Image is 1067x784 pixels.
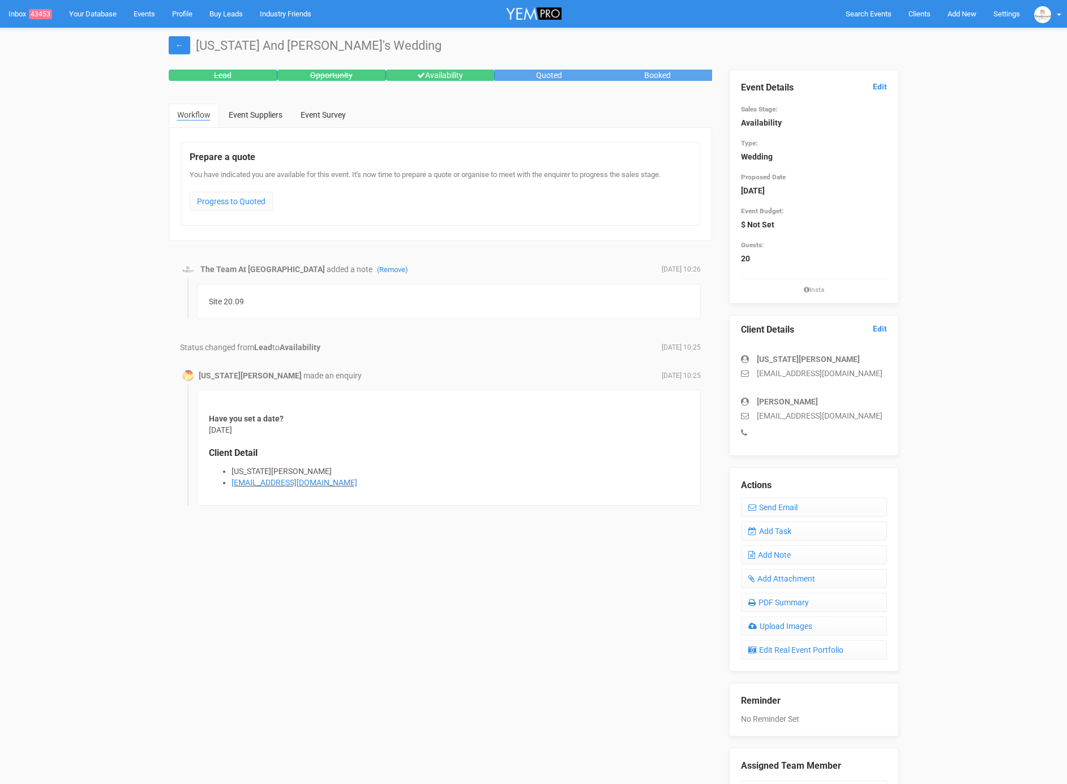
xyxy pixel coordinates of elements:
[909,10,931,18] span: Clients
[1034,6,1051,23] img: BGLogo.jpg
[169,36,190,54] a: ←
[180,343,320,352] span: Status changed from to
[190,192,273,211] a: Progress to Quoted
[873,81,887,92] a: Edit
[232,466,689,477] li: [US_STATE][PERSON_NAME]
[303,371,362,380] span: made an enquiry
[662,265,701,274] span: [DATE] 10:26
[280,343,320,352] strong: Availability
[495,70,603,81] div: Quoted
[741,173,786,181] small: Proposed Date
[741,569,887,588] a: Add Attachment
[182,264,194,275] img: BGLogo.jpg
[254,343,272,352] strong: Lead
[209,414,284,423] strong: Have you set a date?
[169,104,219,127] a: Workflow
[327,265,408,274] span: added a note
[741,760,887,773] legend: Assigned Team Member
[948,10,976,18] span: Add New
[197,284,701,319] div: Site 20.09
[741,479,887,492] legend: Actions
[182,370,194,381] img: Profile Image
[741,139,757,147] small: Type:
[190,151,691,164] legend: Prepare a quote
[741,81,887,94] legend: Event Details
[209,447,689,460] legend: Client Detail
[199,371,302,380] strong: [US_STATE][PERSON_NAME]
[741,241,764,249] small: Guests:
[662,343,701,352] span: [DATE] 10:25
[741,207,783,215] small: Event Budget:
[741,410,887,421] p: [EMAIL_ADDRESS][DOMAIN_NAME]
[757,397,818,406] strong: [PERSON_NAME]
[741,498,887,517] a: Send Email
[220,104,291,126] a: Event Suppliers
[741,683,887,725] div: No Reminder Set
[377,265,408,274] a: (Remove)
[292,104,354,126] a: Event Survey
[603,70,712,81] div: Booked
[169,70,277,81] div: Lead
[197,390,701,506] div: [DATE]
[741,186,765,195] strong: [DATE]
[741,254,750,263] strong: 20
[277,70,386,81] div: Opportunity
[232,478,357,487] a: [EMAIL_ADDRESS][DOMAIN_NAME]
[29,9,52,19] span: 43453
[169,39,899,53] h1: [US_STATE] And [PERSON_NAME]'s Wedding
[741,522,887,541] a: Add Task
[741,545,887,565] a: Add Note
[741,368,887,379] p: [EMAIL_ADDRESS][DOMAIN_NAME]
[662,371,701,381] span: [DATE] 10:25
[741,593,887,612] a: PDF Summary
[200,265,325,274] strong: The Team At [GEOGRAPHIC_DATA]
[741,617,887,636] a: Upload Images
[741,105,777,113] small: Sales Stage:
[190,170,691,217] div: You have indicated you are available for this event. It's now time to prepare a quote or organise...
[741,285,887,295] small: Insta
[873,324,887,334] a: Edit
[741,118,782,127] strong: Availability
[741,695,887,708] legend: Reminder
[741,640,887,660] a: Edit Real Event Portfolio
[741,152,773,161] strong: Wedding
[741,220,774,229] strong: $ Not Set
[386,70,495,81] div: Availability
[757,355,860,364] strong: [US_STATE][PERSON_NAME]
[846,10,892,18] span: Search Events
[741,324,887,337] legend: Client Details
